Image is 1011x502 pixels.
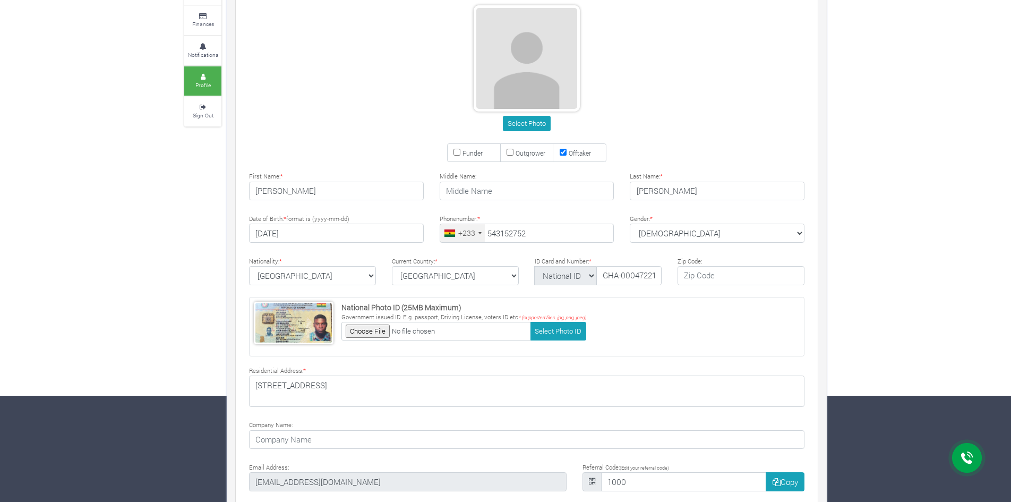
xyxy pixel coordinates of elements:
label: Middle Name: [440,172,476,181]
input: ID Number [596,266,662,285]
a: Profile [184,66,221,96]
label: Gender: [630,215,653,224]
small: (Edit your referral code) [620,465,669,471]
input: Zip Code [678,266,804,285]
small: Sign Out [193,112,213,119]
small: Offtaker [569,149,591,157]
label: Email Address: [249,463,289,472]
a: Finances [184,6,221,35]
small: Finances [192,20,214,28]
button: Select Photo ID [530,322,586,341]
button: Select Photo [503,116,550,131]
label: Nationality: [249,257,282,266]
label: Date of Birth: format is (yyyy-mm-dd) [249,215,349,224]
div: Ghana (Gaana): +233 [440,224,485,242]
label: Last Name: [630,172,663,181]
textarea: [STREET_ADDRESS] [249,376,804,406]
label: First Name: [249,172,283,181]
small: Notifications [188,51,218,58]
button: Copy [766,472,804,491]
input: Funder [453,149,460,156]
input: Phone Number [440,224,614,243]
small: Outgrower [516,149,545,157]
label: Referral Code: [582,463,669,472]
label: ID Card and Number: [535,257,592,266]
input: Company Name [249,430,804,449]
label: Residential Address: [249,367,306,376]
small: Funder [462,149,483,157]
i: * (supported files .jpg, png, jpeg) [518,314,586,320]
input: Outgrower [507,149,513,156]
div: +233 [458,227,475,239]
input: Type Date of Birth (YYYY-MM-DD) [249,224,424,243]
input: Middle Name [440,182,614,201]
a: Sign Out [184,97,221,126]
input: Last Name [630,182,804,201]
input: First Name [249,182,424,201]
label: Company Name: [249,421,293,430]
label: Current Country: [392,257,438,266]
small: Profile [195,81,211,89]
label: Phonenumber: [440,215,480,224]
p: Government issued ID. E.g. passport, Driving License, voters ID etc [341,313,586,322]
label: Zip Code: [678,257,702,266]
input: Offtaker [560,149,567,156]
a: Notifications [184,36,221,65]
strong: National Photo ID (25MB Maximum) [341,302,461,312]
